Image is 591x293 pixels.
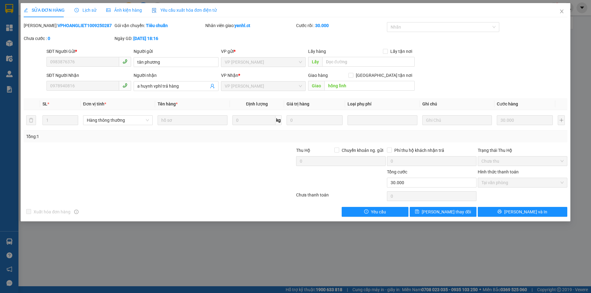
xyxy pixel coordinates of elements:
[246,101,268,106] span: Định lượng
[205,22,295,29] div: Nhân viên giao:
[497,115,553,125] input: 0
[481,178,564,187] span: Tại văn phòng
[221,48,306,55] div: VP gửi
[308,57,322,67] span: Lấy
[221,73,238,78] span: VP Nhận
[315,23,329,28] b: 30.000
[308,49,326,54] span: Lấy hàng
[24,22,113,29] div: [PERSON_NAME]:
[388,48,415,55] span: Lấy tận nơi
[497,209,502,214] span: printer
[497,101,518,106] span: Cước hàng
[225,81,302,91] span: VP Hồng Lĩnh
[308,73,328,78] span: Giao hàng
[48,36,50,41] b: 0
[478,147,567,154] div: Trạng thái Thu Hộ
[46,72,131,79] div: SĐT Người Nhận
[225,57,302,67] span: VP Hoàng Liệt
[134,72,218,79] div: Người nhận
[152,8,157,13] img: icon
[364,209,368,214] span: exclamation-circle
[553,3,570,20] button: Close
[158,101,178,106] span: Tên hàng
[74,8,79,12] span: clock-circle
[287,115,343,125] input: 0
[392,147,447,154] span: Phí thu hộ khách nhận trả
[24,8,65,13] span: SỬA ĐƠN HÀNG
[420,98,494,110] th: Ghi chú
[115,22,204,29] div: Gói vận chuyển:
[324,81,415,91] input: Dọc đường
[296,148,310,153] span: Thu Hộ
[74,8,96,13] span: Lịch sử
[387,169,407,174] span: Tổng cước
[345,98,420,110] th: Loại phụ phí
[478,169,519,174] label: Hình thức thanh toán
[42,101,47,106] span: SL
[296,22,386,29] div: Cước rồi :
[322,57,415,67] input: Dọc đường
[353,72,415,79] span: [GEOGRAPHIC_DATA] tận nơi
[106,8,142,13] span: Ảnh kiện hàng
[134,48,218,55] div: Người gửi
[210,84,215,89] span: user-add
[371,208,386,215] span: Yêu cầu
[24,35,113,42] div: Chưa cước :
[83,101,106,106] span: Đơn vị tính
[152,8,217,13] span: Yêu cầu xuất hóa đơn điện tử
[106,8,111,12] span: picture
[422,115,492,125] input: Ghi Chú
[58,23,112,28] b: VPHOANGLIET1009250287
[410,207,476,217] button: save[PERSON_NAME] thay đổi
[146,23,168,28] b: Tiêu chuẩn
[275,115,282,125] span: kg
[295,192,386,202] div: Chưa thanh toán
[504,208,547,215] span: [PERSON_NAME] và In
[26,133,228,140] div: Tổng: 1
[422,208,471,215] span: [PERSON_NAME] thay đổi
[342,207,408,217] button: exclamation-circleYêu cầu
[287,101,309,106] span: Giá trị hàng
[558,115,565,125] button: plus
[559,9,564,14] span: close
[415,209,419,214] span: save
[133,36,158,41] b: [DATE] 18:16
[24,8,28,12] span: edit
[235,23,250,28] b: yenhl.ct
[339,147,386,154] span: Chuyển khoản ng. gửi
[115,35,204,42] div: Ngày GD:
[74,210,78,214] span: info-circle
[158,115,227,125] input: VD: Bàn, Ghế
[31,208,73,215] span: Xuất hóa đơn hàng
[308,81,324,91] span: Giao
[46,48,131,55] div: SĐT Người Gửi
[87,116,149,125] span: Hàng thông thường
[481,156,564,166] span: Chưa thu
[123,59,127,64] span: phone
[26,115,36,125] button: delete
[478,207,567,217] button: printer[PERSON_NAME] và In
[123,83,127,88] span: phone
